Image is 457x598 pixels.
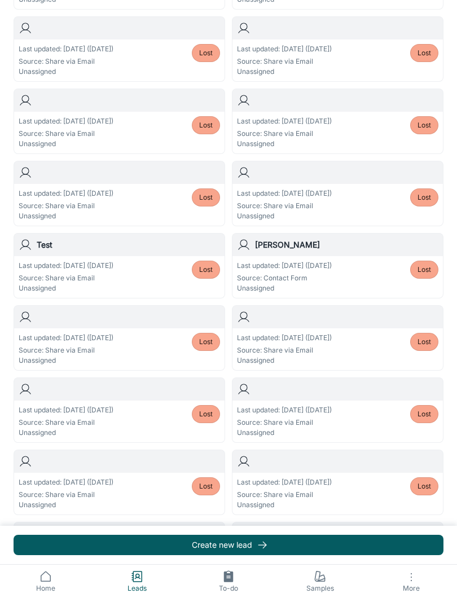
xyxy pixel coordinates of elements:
[237,428,332,438] p: Unassigned
[19,333,113,343] p: Last updated: [DATE] ([DATE])
[418,337,431,347] span: Lost
[237,201,332,211] p: Source: Share via Email
[237,139,332,149] p: Unassigned
[14,377,225,443] a: Last updated: [DATE] ([DATE])Source: Share via EmailUnassignedLost
[237,405,332,415] p: Last updated: [DATE] ([DATE])
[14,450,225,515] a: Last updated: [DATE] ([DATE])Source: Share via EmailUnassignedLost
[237,56,332,67] p: Source: Share via Email
[19,405,113,415] p: Last updated: [DATE] ([DATE])
[237,345,332,355] p: Source: Share via Email
[19,139,113,149] p: Unassigned
[14,16,225,82] a: Last updated: [DATE] ([DATE])Source: Share via EmailUnassignedLost
[237,477,332,487] p: Last updated: [DATE] ([DATE])
[232,450,443,515] a: Last updated: [DATE] ([DATE])Source: Share via EmailUnassignedLost
[232,522,443,587] a: Last updated: [DATE] ([DATE])Source: Share via EmailUnassignedLost
[237,116,332,126] p: Last updated: [DATE] ([DATE])
[237,355,332,366] p: Unassigned
[199,192,213,203] span: Lost
[237,129,332,139] p: Source: Share via Email
[418,265,431,275] span: Lost
[19,44,113,54] p: Last updated: [DATE] ([DATE])
[14,89,225,154] a: Last updated: [DATE] ([DATE])Source: Share via EmailUnassignedLost
[237,188,332,199] p: Last updated: [DATE] ([DATE])
[418,409,431,419] span: Lost
[19,261,113,271] p: Last updated: [DATE] ([DATE])
[237,333,332,343] p: Last updated: [DATE] ([DATE])
[19,67,113,77] p: Unassigned
[19,116,113,126] p: Last updated: [DATE] ([DATE])
[19,477,113,487] p: Last updated: [DATE] ([DATE])
[232,377,443,443] a: Last updated: [DATE] ([DATE])Source: Share via EmailUnassignedLost
[19,283,113,293] p: Unassigned
[237,261,332,271] p: Last updated: [DATE] ([DATE])
[232,89,443,154] a: Last updated: [DATE] ([DATE])Source: Share via EmailUnassignedLost
[418,192,431,203] span: Lost
[37,239,220,251] h6: Test
[190,583,267,593] span: To-do
[19,211,113,221] p: Unassigned
[199,120,213,130] span: Lost
[232,161,443,226] a: Last updated: [DATE] ([DATE])Source: Share via EmailUnassignedLost
[237,211,332,221] p: Unassigned
[232,233,443,298] a: [PERSON_NAME]Last updated: [DATE] ([DATE])Source: Contact FormUnassignedLost
[237,490,332,500] p: Source: Share via Email
[14,535,443,555] button: Create new lead
[372,584,450,592] span: More
[7,583,85,593] span: Home
[183,565,274,598] a: To-do
[237,67,332,77] p: Unassigned
[98,583,176,593] span: Leads
[19,500,113,510] p: Unassigned
[199,481,213,491] span: Lost
[255,239,438,251] h6: [PERSON_NAME]
[19,355,113,366] p: Unassigned
[19,345,113,355] p: Source: Share via Email
[14,305,225,371] a: Last updated: [DATE] ([DATE])Source: Share via EmailUnassignedLost
[232,16,443,82] a: Last updated: [DATE] ([DATE])Source: Share via EmailUnassignedLost
[19,129,113,139] p: Source: Share via Email
[19,273,113,283] p: Source: Share via Email
[14,233,225,298] a: TestLast updated: [DATE] ([DATE])Source: Share via EmailUnassignedLost
[237,417,332,428] p: Source: Share via Email
[237,44,332,54] p: Last updated: [DATE] ([DATE])
[274,565,366,598] a: Samples
[418,48,431,58] span: Lost
[19,490,113,500] p: Source: Share via Email
[232,305,443,371] a: Last updated: [DATE] ([DATE])Source: Share via EmailUnassignedLost
[366,565,457,598] button: More
[19,428,113,438] p: Unassigned
[14,522,225,587] a: Last updated: [DATE] ([DATE])Source: Share via EmailUnassignedLost
[19,201,113,211] p: Source: Share via Email
[237,283,332,293] p: Unassigned
[199,48,213,58] span: Lost
[19,188,113,199] p: Last updated: [DATE] ([DATE])
[237,273,332,283] p: Source: Contact Form
[199,265,213,275] span: Lost
[281,583,359,593] span: Samples
[199,337,213,347] span: Lost
[91,565,183,598] a: Leads
[19,56,113,67] p: Source: Share via Email
[237,500,332,510] p: Unassigned
[418,120,431,130] span: Lost
[418,481,431,491] span: Lost
[199,409,213,419] span: Lost
[14,161,225,226] a: Last updated: [DATE] ([DATE])Source: Share via EmailUnassignedLost
[19,417,113,428] p: Source: Share via Email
